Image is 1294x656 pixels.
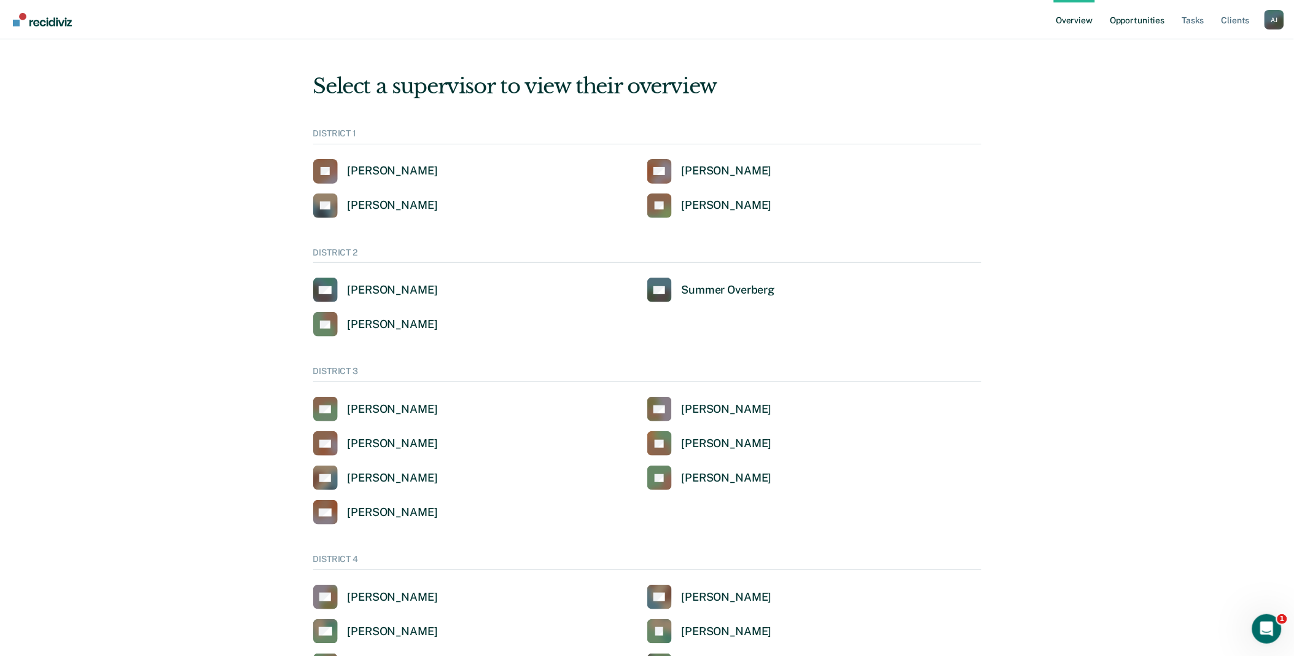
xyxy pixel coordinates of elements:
[348,402,438,416] div: [PERSON_NAME]
[682,437,772,451] div: [PERSON_NAME]
[348,506,438,520] div: [PERSON_NAME]
[682,625,772,639] div: [PERSON_NAME]
[647,159,772,184] a: [PERSON_NAME]
[313,159,438,184] a: [PERSON_NAME]
[682,471,772,485] div: [PERSON_NAME]
[313,619,438,644] a: [PERSON_NAME]
[647,431,772,456] a: [PERSON_NAME]
[348,283,438,297] div: [PERSON_NAME]
[313,500,438,525] a: [PERSON_NAME]
[313,278,438,302] a: [PERSON_NAME]
[313,193,438,218] a: [PERSON_NAME]
[348,198,438,213] div: [PERSON_NAME]
[348,471,438,485] div: [PERSON_NAME]
[313,431,438,456] a: [PERSON_NAME]
[313,585,438,609] a: [PERSON_NAME]
[348,625,438,639] div: [PERSON_NAME]
[313,554,981,570] div: DISTRICT 4
[313,74,981,99] div: Select a supervisor to view their overview
[348,318,438,332] div: [PERSON_NAME]
[1265,10,1284,29] div: A J
[647,619,772,644] a: [PERSON_NAME]
[682,402,772,416] div: [PERSON_NAME]
[647,466,772,490] a: [PERSON_NAME]
[647,193,772,218] a: [PERSON_NAME]
[348,437,438,451] div: [PERSON_NAME]
[682,198,772,213] div: [PERSON_NAME]
[682,164,772,178] div: [PERSON_NAME]
[313,312,438,337] a: [PERSON_NAME]
[682,283,775,297] div: Summer Overberg
[313,397,438,421] a: [PERSON_NAME]
[313,128,981,144] div: DISTRICT 1
[1252,614,1282,644] iframe: Intercom live chat
[13,13,72,26] img: Recidiviz
[647,397,772,421] a: [PERSON_NAME]
[1265,10,1284,29] button: Profile dropdown button
[647,585,772,609] a: [PERSON_NAME]
[1277,614,1287,624] span: 1
[682,590,772,604] div: [PERSON_NAME]
[348,164,438,178] div: [PERSON_NAME]
[348,590,438,604] div: [PERSON_NAME]
[313,248,981,264] div: DISTRICT 2
[647,278,775,302] a: Summer Overberg
[313,366,981,382] div: DISTRICT 3
[313,466,438,490] a: [PERSON_NAME]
